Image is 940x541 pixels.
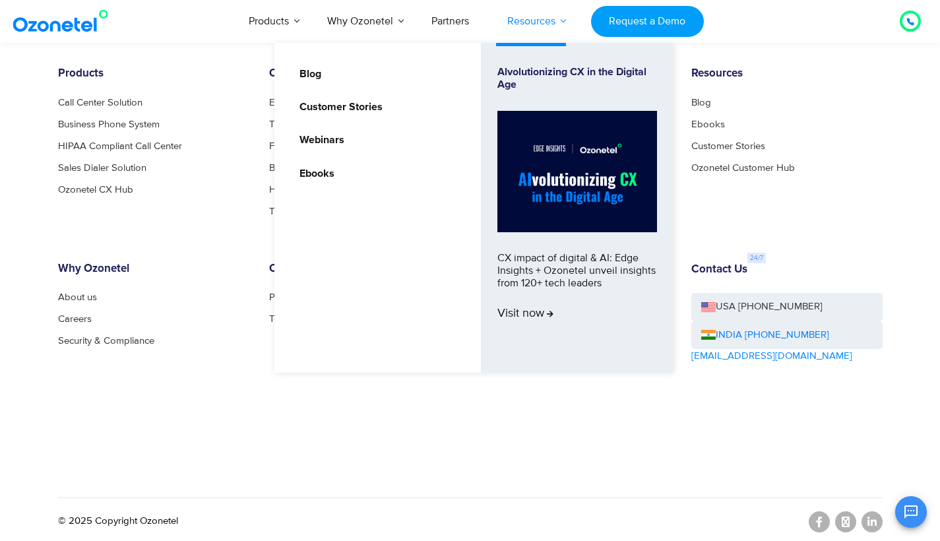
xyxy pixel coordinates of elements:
a: Hospitality & Wellness [269,185,363,195]
a: Ozonetel CX Hub [58,185,133,195]
img: ind-flag.png [701,330,716,340]
img: us-flag.png [701,302,716,312]
a: Careers [58,314,92,324]
h6: Resources [691,67,883,80]
a: Tripling capacity with automation [269,119,409,129]
a: USA [PHONE_NUMBER] [691,293,883,321]
a: Request a Demo [591,6,704,37]
a: Security & Compliance [58,336,154,346]
h6: Why Ozonetel [58,263,249,276]
a: About us [58,292,97,302]
h6: Other Links [269,263,460,276]
h6: Products [58,67,249,80]
a: Customer Stories [291,99,385,115]
a: INDIA [PHONE_NUMBER] [701,328,829,343]
img: Alvolutionizing.jpg [497,111,657,232]
a: Sales Dialer Solution [58,163,146,173]
span: Visit now [497,307,553,321]
a: Banking & Finance [269,163,349,173]
a: Ebooks [291,166,336,182]
a: Blog [691,98,711,108]
a: Business Phone System [58,119,160,129]
a: Food Delivery [269,141,329,151]
a: Customer Stories [691,141,765,151]
a: Travel [269,207,295,216]
button: Open chat [895,496,927,528]
a: Alvolutionizing CX in the Digital AgeCX impact of digital & AI: Edge Insights + Ozonetel unveil i... [497,66,657,350]
p: © 2025 Copyright Ozonetel [58,514,178,529]
a: Terms & Conditions [269,314,353,324]
a: Ozonetel Customer Hub [691,163,795,173]
h6: Contact Us [691,263,747,276]
a: [EMAIL_ADDRESS][DOMAIN_NAME] [691,349,852,364]
a: HIPAA Compliant Call Center [58,141,182,151]
h6: Customer Stories [269,67,460,80]
a: Ebooks [691,119,725,129]
a: Privacy Policy [269,292,327,302]
a: Call Center Solution [58,98,142,108]
a: E-commerce [269,98,323,108]
a: Blog [291,66,323,82]
a: Webinars [291,132,346,148]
